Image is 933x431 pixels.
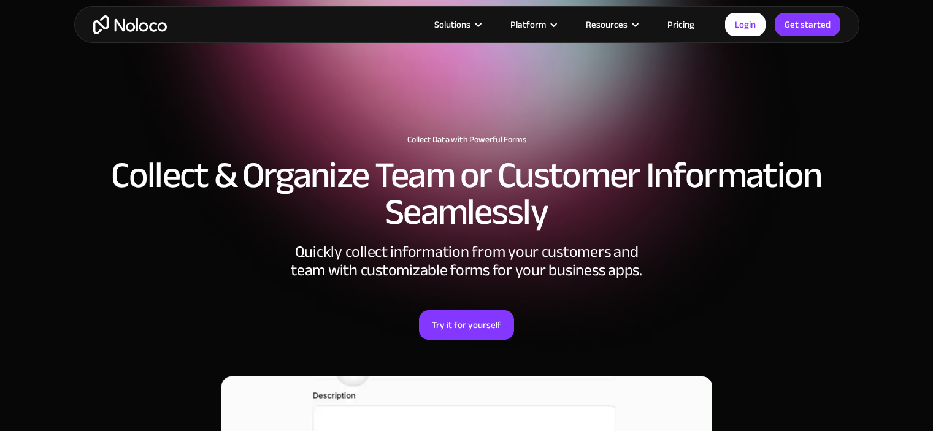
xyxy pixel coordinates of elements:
a: home [93,15,167,34]
a: Login [725,13,766,36]
h2: Collect & Organize Team or Customer Information Seamlessly [86,157,847,231]
div: Solutions [419,17,495,32]
div: Quickly collect information from your customers and team with customizable forms for your busines... [283,243,651,280]
a: Pricing [652,17,710,32]
div: Resources [570,17,652,32]
h1: Collect Data with Powerful Forms [86,135,847,145]
div: Solutions [434,17,470,32]
div: Resources [586,17,628,32]
a: Try it for yourself [419,310,514,340]
a: Get started [775,13,840,36]
div: Platform [510,17,546,32]
div: Platform [495,17,570,32]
